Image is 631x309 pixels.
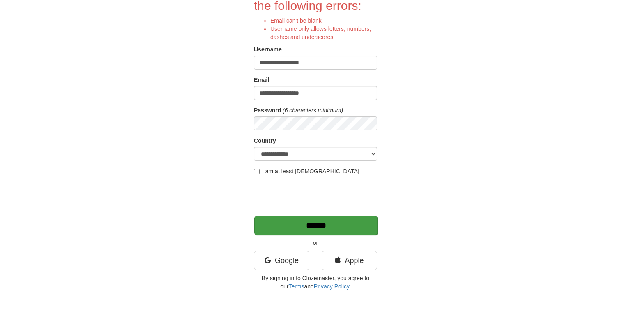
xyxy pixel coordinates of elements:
label: Username [254,45,282,53]
em: (6 characters minimum) [283,107,343,114]
label: Password [254,106,281,114]
label: Country [254,137,276,145]
a: Privacy Policy [314,283,349,290]
input: I am at least [DEMOGRAPHIC_DATA] [254,169,260,174]
p: or [254,239,377,247]
a: Apple [322,251,377,270]
li: Username only allows letters, numbers, dashes and underscores [270,25,377,41]
p: By signing in to Clozemaster, you agree to our and . [254,274,377,290]
label: Email [254,76,269,84]
label: I am at least [DEMOGRAPHIC_DATA] [254,167,359,175]
iframe: reCAPTCHA [254,179,379,211]
a: Terms [288,283,304,290]
li: Email can't be blank [270,16,377,25]
a: Google [254,251,309,270]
